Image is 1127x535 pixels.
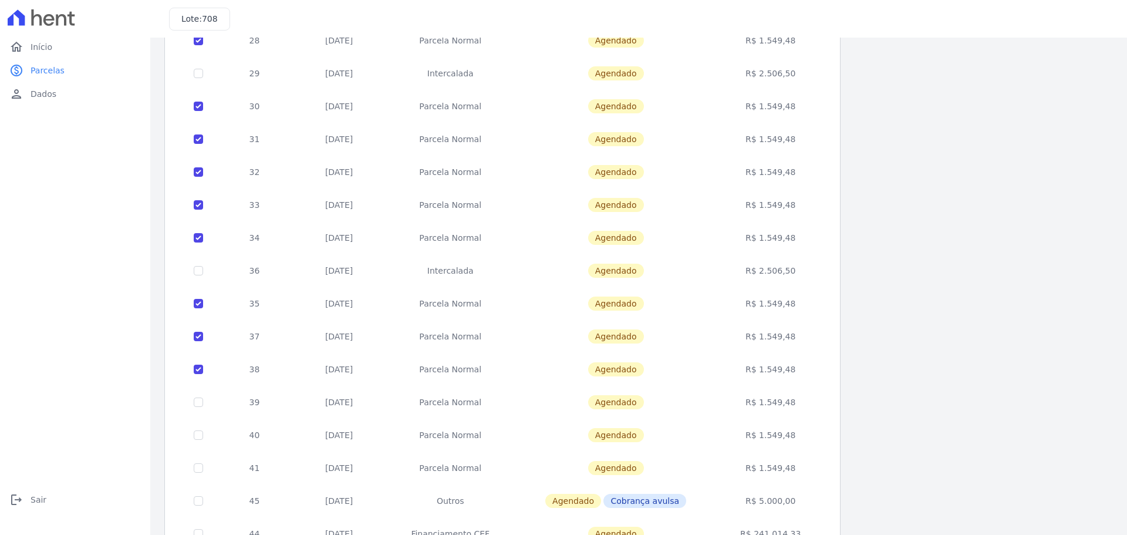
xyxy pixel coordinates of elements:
[386,353,514,386] td: Parcela Normal
[31,88,56,100] span: Dados
[217,90,292,123] td: 30
[292,320,386,353] td: [DATE]
[217,484,292,517] td: 45
[588,297,644,311] span: Agendado
[386,221,514,254] td: Parcela Normal
[217,320,292,353] td: 37
[5,35,146,59] a: homeInício
[292,57,386,90] td: [DATE]
[386,484,514,517] td: Outros
[292,254,386,287] td: [DATE]
[588,461,644,475] span: Agendado
[588,132,644,146] span: Agendado
[292,419,386,452] td: [DATE]
[717,452,824,484] td: R$ 1.549,48
[588,395,644,409] span: Agendado
[588,362,644,376] span: Agendado
[386,320,514,353] td: Parcela Normal
[717,254,824,287] td: R$ 2.506,50
[717,123,824,156] td: R$ 1.549,48
[386,156,514,189] td: Parcela Normal
[217,353,292,386] td: 38
[588,99,644,113] span: Agendado
[386,254,514,287] td: Intercalada
[292,452,386,484] td: [DATE]
[292,123,386,156] td: [DATE]
[217,287,292,320] td: 35
[217,221,292,254] td: 34
[386,123,514,156] td: Parcela Normal
[292,90,386,123] td: [DATE]
[588,329,644,344] span: Agendado
[292,189,386,221] td: [DATE]
[717,419,824,452] td: R$ 1.549,48
[588,264,644,278] span: Agendado
[292,287,386,320] td: [DATE]
[9,63,23,78] i: paid
[386,287,514,320] td: Parcela Normal
[717,189,824,221] td: R$ 1.549,48
[217,386,292,419] td: 39
[5,488,146,512] a: logoutSair
[217,452,292,484] td: 41
[386,189,514,221] td: Parcela Normal
[588,231,644,245] span: Agendado
[717,484,824,517] td: R$ 5.000,00
[292,24,386,57] td: [DATE]
[217,254,292,287] td: 36
[386,57,514,90] td: Intercalada
[292,386,386,419] td: [DATE]
[292,156,386,189] td: [DATE]
[217,156,292,189] td: 32
[717,353,824,386] td: R$ 1.549,48
[717,320,824,353] td: R$ 1.549,48
[5,82,146,106] a: personDados
[181,13,218,25] h3: Lote:
[588,198,644,212] span: Agendado
[9,40,23,54] i: home
[31,494,46,506] span: Sair
[717,287,824,320] td: R$ 1.549,48
[217,419,292,452] td: 40
[31,65,65,76] span: Parcelas
[717,386,824,419] td: R$ 1.549,48
[588,165,644,179] span: Agendado
[5,59,146,82] a: paidParcelas
[717,221,824,254] td: R$ 1.549,48
[717,90,824,123] td: R$ 1.549,48
[717,24,824,57] td: R$ 1.549,48
[386,90,514,123] td: Parcela Normal
[588,33,644,48] span: Agendado
[217,123,292,156] td: 31
[603,494,686,508] span: Cobrança avulsa
[31,41,52,53] span: Início
[386,24,514,57] td: Parcela Normal
[217,24,292,57] td: 28
[217,57,292,90] td: 29
[588,428,644,442] span: Agendado
[292,484,386,517] td: [DATE]
[386,386,514,419] td: Parcela Normal
[717,156,824,189] td: R$ 1.549,48
[292,353,386,386] td: [DATE]
[717,57,824,90] td: R$ 2.506,50
[588,66,644,80] span: Agendado
[545,494,601,508] span: Agendado
[202,14,218,23] span: 708
[9,87,23,101] i: person
[292,221,386,254] td: [DATE]
[386,419,514,452] td: Parcela Normal
[9,493,23,507] i: logout
[217,189,292,221] td: 33
[386,452,514,484] td: Parcela Normal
